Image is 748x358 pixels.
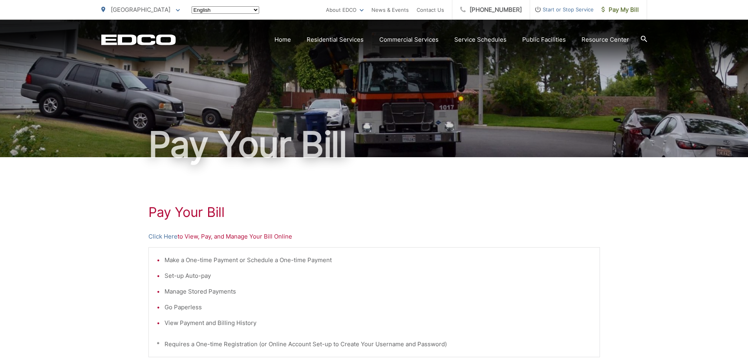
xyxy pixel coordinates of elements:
[582,35,629,44] a: Resource Center
[165,255,592,265] li: Make a One-time Payment or Schedule a One-time Payment
[417,5,444,15] a: Contact Us
[522,35,566,44] a: Public Facilities
[101,34,176,45] a: EDCD logo. Return to the homepage.
[148,204,600,220] h1: Pay Your Bill
[101,125,647,164] h1: Pay Your Bill
[371,5,409,15] a: News & Events
[111,6,170,13] span: [GEOGRAPHIC_DATA]
[165,303,592,312] li: Go Paperless
[379,35,439,44] a: Commercial Services
[148,232,600,241] p: to View, Pay, and Manage Your Bill Online
[165,287,592,296] li: Manage Stored Payments
[165,318,592,328] li: View Payment and Billing History
[157,340,592,349] p: * Requires a One-time Registration (or Online Account Set-up to Create Your Username and Password)
[454,35,507,44] a: Service Schedules
[602,5,639,15] span: Pay My Bill
[165,271,592,281] li: Set-up Auto-pay
[192,6,259,14] select: Select a language
[148,232,177,241] a: Click Here
[326,5,364,15] a: About EDCO
[307,35,364,44] a: Residential Services
[274,35,291,44] a: Home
